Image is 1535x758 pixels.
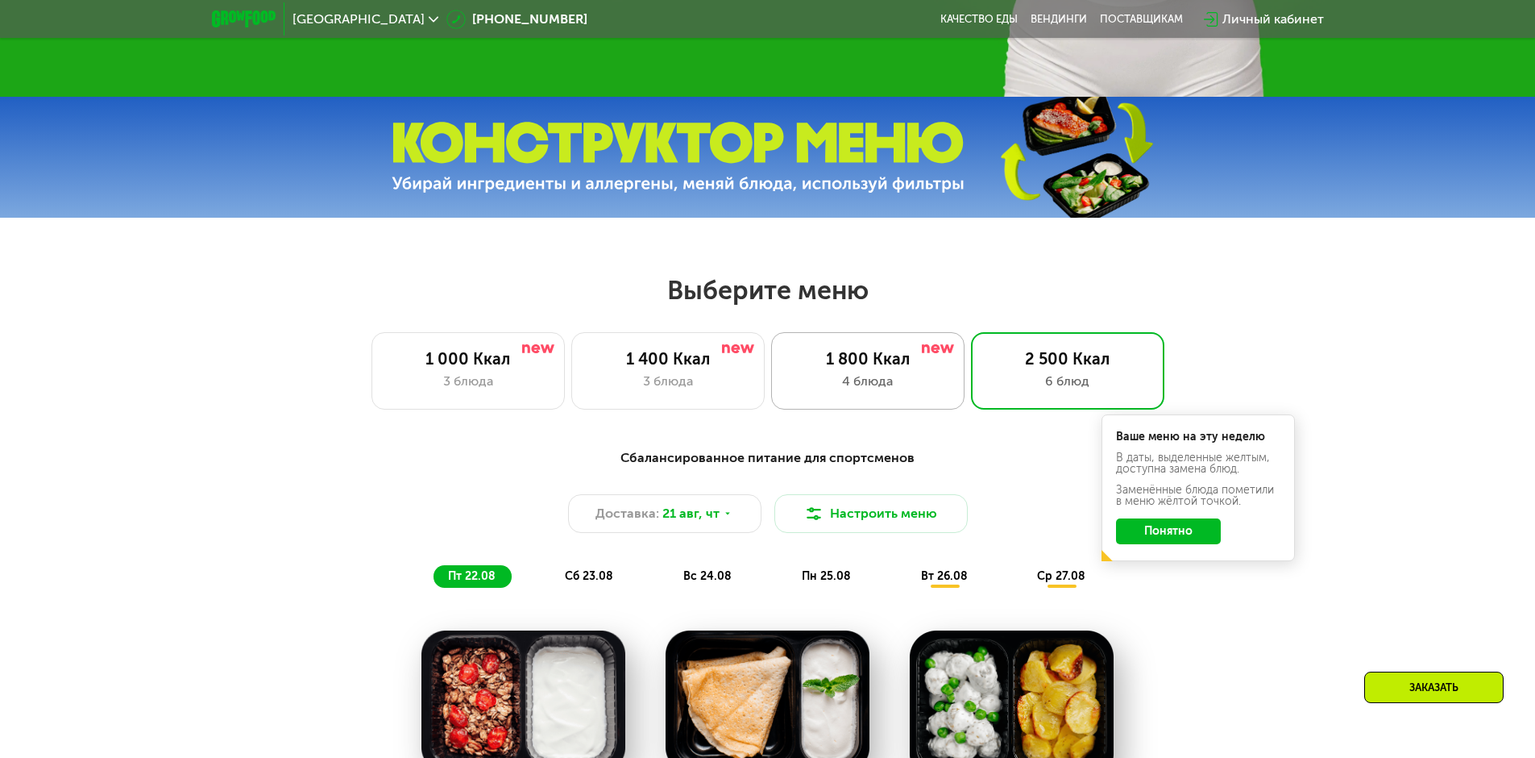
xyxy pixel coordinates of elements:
div: 1 400 Ккал [588,349,748,369]
span: вс 24.08 [683,569,732,583]
span: Доставка: [595,504,659,523]
span: 21 авг, чт [662,504,720,523]
div: 3 блюда [388,372,548,391]
button: Настроить меню [774,494,968,533]
div: Заказать [1364,672,1504,703]
a: [PHONE_NUMBER] [446,10,587,29]
a: Качество еды [940,13,1018,26]
div: Ваше меню на эту неделю [1116,431,1280,443]
div: поставщикам [1100,13,1183,26]
div: Личный кабинет [1222,10,1324,29]
span: вт 26.08 [921,569,968,583]
h2: Выберите меню [52,274,1483,306]
div: 1 800 Ккал [788,349,948,369]
div: Заменённые блюда пометили в меню жёлтой точкой. [1116,485,1280,507]
span: пт 22.08 [448,569,496,583]
span: ср 27.08 [1037,569,1085,583]
a: Вендинги [1031,13,1087,26]
div: Сбалансированное питание для спортсменов [291,448,1245,469]
div: 6 блюд [988,372,1147,391]
span: сб 23.08 [565,569,613,583]
div: 2 500 Ккал [988,349,1147,369]
div: 1 000 Ккал [388,349,548,369]
span: пн 25.08 [802,569,851,583]
div: В даты, выделенные желтым, доступна замена блюд. [1116,452,1280,475]
button: Понятно [1116,519,1221,544]
span: [GEOGRAPHIC_DATA] [292,13,425,26]
div: 3 блюда [588,372,748,391]
div: 4 блюда [788,372,948,391]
